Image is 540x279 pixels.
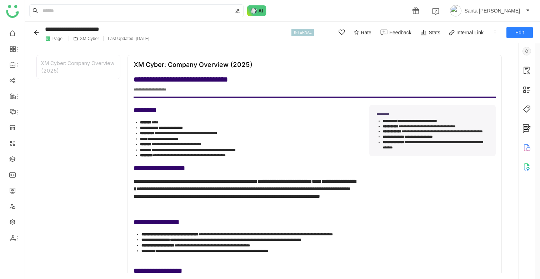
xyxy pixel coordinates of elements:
img: search-type.svg [235,8,240,14]
div: Internal Link [456,30,484,35]
div: XM Cyber: Company Overview (2025) [37,55,120,79]
span: Edit [515,29,524,36]
button: Back [32,27,43,38]
span: Santa [PERSON_NAME] [464,7,520,15]
img: help.svg [432,8,439,15]
div: INTERNAL [291,29,314,36]
div: Stats [420,29,440,36]
img: stats.svg [420,29,427,36]
span: Rate [361,29,371,36]
div: XM Cyber [80,36,99,41]
img: logo [6,5,19,18]
img: ask-buddy-normal.svg [247,5,266,16]
img: paper.svg [45,36,51,41]
div: Last Updated: [DATE] [108,36,149,41]
div: Feedback [389,29,411,36]
div: Page [52,36,62,41]
button: Santa [PERSON_NAME] [449,5,531,16]
button: Edit [506,27,533,38]
img: feedback-1.svg [380,29,387,35]
img: folder.svg [73,36,78,41]
img: avatar [450,5,461,16]
div: XM Cyber: Company Overview (2025) [134,61,252,68]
